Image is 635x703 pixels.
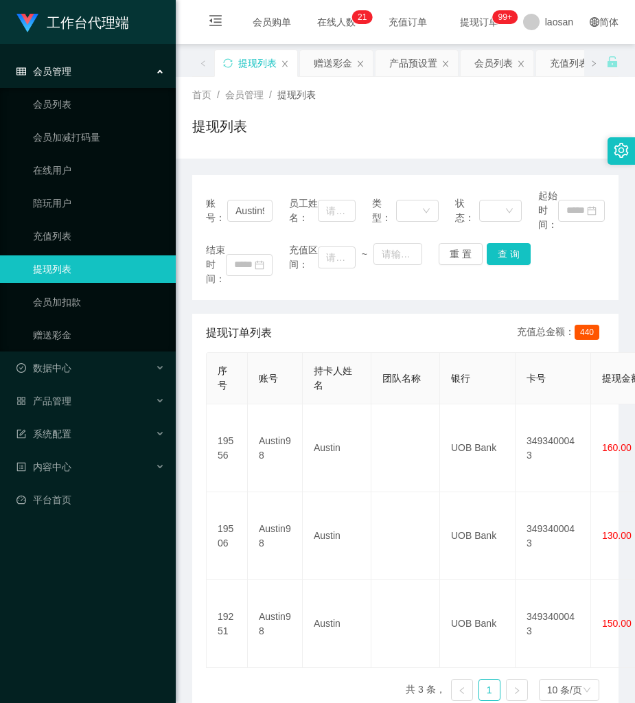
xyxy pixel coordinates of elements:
[478,679,500,701] li: 1
[192,1,239,45] i: 图标: menu-fold
[440,404,516,492] td: UOB Bank
[356,247,373,262] span: ~
[516,492,591,580] td: 3493400043
[16,16,129,27] a: 工作台代理端
[382,373,421,384] span: 团队名称
[614,143,629,158] i: 图标: setting
[259,373,278,384] span: 账号
[16,428,71,439] span: 系统配置
[223,58,233,68] i: 图标: sync
[487,243,531,265] button: 查 询
[474,50,513,76] div: 会员列表
[206,325,272,341] span: 提现订单列表
[451,373,470,384] span: 银行
[422,207,430,216] i: 图标: down
[318,246,356,268] input: 请输入最小值为
[33,124,165,151] a: 会员加减打码量
[505,207,513,216] i: 图标: down
[207,580,248,668] td: 19251
[227,200,273,222] input: 请输入
[406,679,446,701] li: 共 3 条，
[372,196,396,225] span: 类型：
[33,321,165,349] a: 赠送彩金
[16,395,71,406] span: 产品管理
[200,60,207,67] i: 图标: left
[255,260,264,270] i: 图标: calendar
[587,206,597,216] i: 图标: calendar
[602,530,632,541] span: 130.00
[33,255,165,283] a: 提现列表
[479,680,500,700] a: 1
[373,243,422,265] input: 请输入最大值为
[356,60,365,68] i: 图标: close
[16,362,71,373] span: 数据中心
[248,404,303,492] td: Austin98
[238,50,277,76] div: 提现列表
[516,404,591,492] td: 3493400043
[248,492,303,580] td: Austin98
[310,17,362,27] span: 在线人数
[506,679,528,701] li: 下一页
[513,687,521,695] i: 图标: right
[47,1,129,45] h1: 工作台代理端
[516,580,591,668] td: 3493400043
[16,396,26,406] i: 图标: appstore-o
[16,66,71,77] span: 会员管理
[575,325,599,340] span: 440
[590,17,599,27] i: 图标: global
[277,89,316,100] span: 提现列表
[303,492,371,580] td: Austin
[455,196,479,225] span: 状态：
[318,200,356,222] input: 请输入
[538,189,558,232] span: 起始时间：
[16,462,26,472] i: 图标: profile
[206,243,226,286] span: 结束时间：
[458,687,466,695] i: 图标: left
[207,404,248,492] td: 19556
[441,60,450,68] i: 图标: close
[358,10,362,24] p: 2
[33,189,165,217] a: 陪玩用户
[33,222,165,250] a: 充值列表
[493,10,518,24] sup: 1046
[440,492,516,580] td: UOB Bank
[289,243,318,272] span: 充值区间：
[289,196,318,225] span: 员工姓名：
[16,67,26,76] i: 图标: table
[33,91,165,118] a: 会员列表
[192,89,211,100] span: 首页
[314,365,352,391] span: 持卡人姓名
[602,618,632,629] span: 150.00
[16,486,165,514] a: 图标: dashboard平台首页
[16,429,26,439] i: 图标: form
[248,580,303,668] td: Austin98
[33,288,165,316] a: 会员加扣款
[606,56,619,68] i: 图标: unlock
[547,680,582,700] div: 10 条/页
[352,10,372,24] sup: 21
[362,10,367,24] p: 1
[218,365,227,391] span: 序号
[517,325,605,341] div: 充值总金额：
[225,89,264,100] span: 会员管理
[517,60,525,68] i: 图标: close
[207,492,248,580] td: 19506
[281,60,289,68] i: 图标: close
[217,89,220,100] span: /
[303,580,371,668] td: Austin
[206,196,227,225] span: 账号：
[389,50,437,76] div: 产品预设置
[16,363,26,373] i: 图标: check-circle-o
[382,17,434,27] span: 充值订单
[602,442,632,453] span: 160.00
[590,60,597,67] i: 图标: right
[440,580,516,668] td: UOB Bank
[269,89,272,100] span: /
[451,679,473,701] li: 上一页
[314,50,352,76] div: 赠送彩金
[33,157,165,184] a: 在线用户
[583,686,591,695] i: 图标: down
[16,461,71,472] span: 内容中心
[550,50,588,76] div: 充值列表
[439,243,483,265] button: 重 置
